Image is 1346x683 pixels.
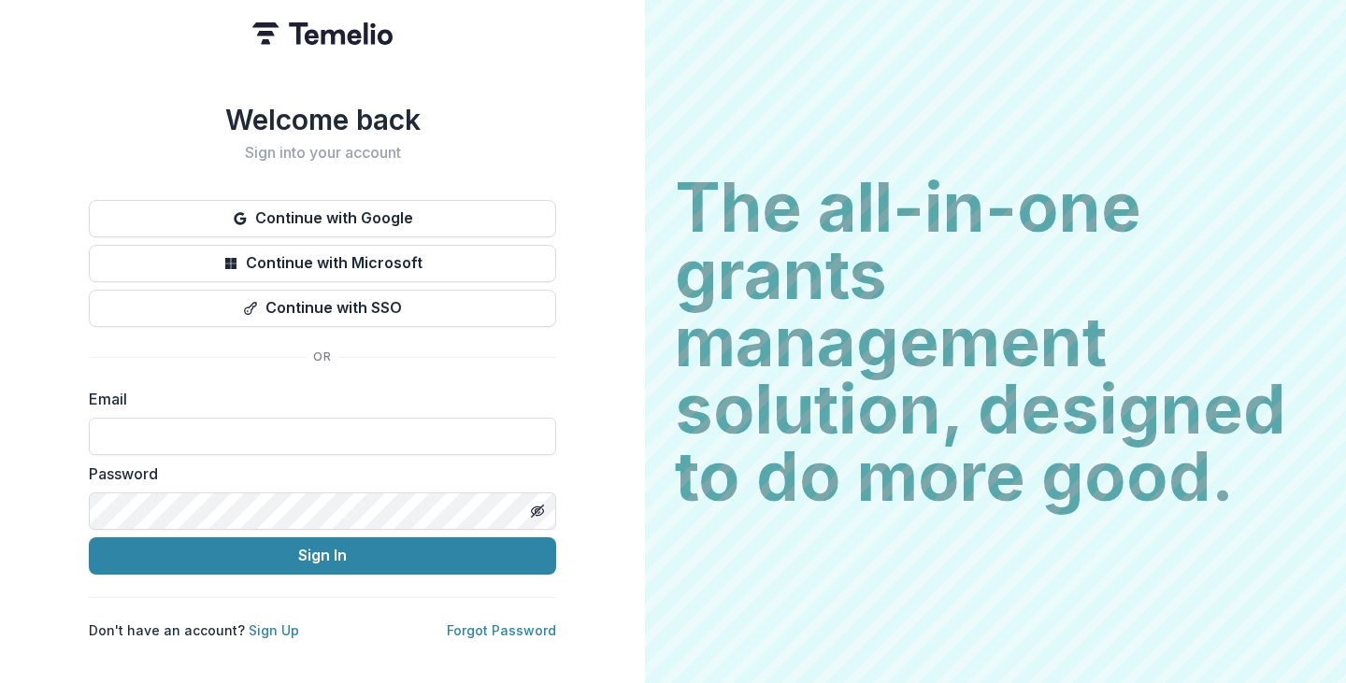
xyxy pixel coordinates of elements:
a: Sign Up [249,622,299,638]
label: Password [89,462,545,485]
button: Continue with Google [89,200,556,237]
button: Sign In [89,537,556,575]
img: Temelio [252,22,393,45]
button: Toggle password visibility [523,496,552,526]
button: Continue with Microsoft [89,245,556,282]
p: Don't have an account? [89,620,299,640]
button: Continue with SSO [89,290,556,327]
h1: Welcome back [89,103,556,136]
label: Email [89,388,545,410]
h2: Sign into your account [89,144,556,162]
a: Forgot Password [447,622,556,638]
